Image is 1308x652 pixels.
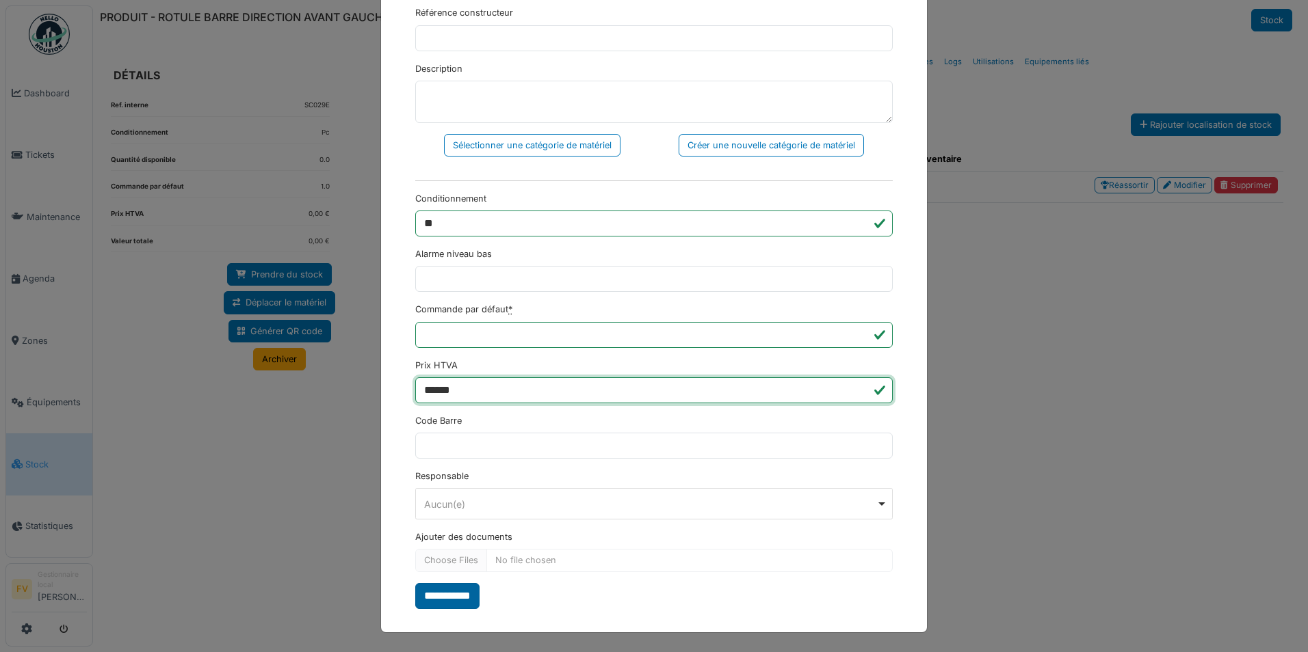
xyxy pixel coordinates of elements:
label: Référence constructeur [415,6,513,19]
label: Prix HTVA [415,359,458,372]
label: Alarme niveau bas [415,247,492,260]
label: Conditionnement [415,192,486,205]
label: Commande par défaut [415,303,512,316]
label: Code Barre [415,414,462,427]
div: Sélectionner une catégorie de matériel [444,134,620,157]
label: Ajouter des documents [415,530,512,543]
div: Créer une nouvelle catégorie de matériel [679,134,864,157]
div: Aucun(e) [424,497,876,511]
label: Responsable [415,470,469,483]
abbr: Requis [508,304,512,314]
label: Description [415,62,462,75]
